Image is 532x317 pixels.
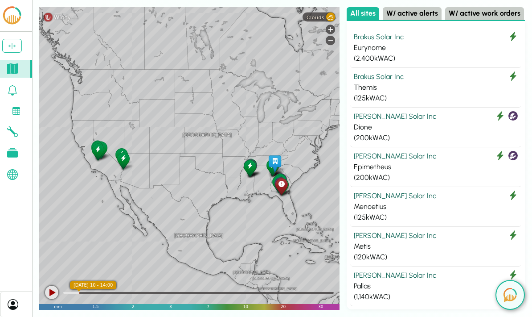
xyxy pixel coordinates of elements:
div: Select site list category [347,7,525,21]
button: [PERSON_NAME] Solar Inc Epimetheus (200kWAC) [350,147,521,187]
button: W/ active alerts [383,7,442,20]
div: Helios [90,142,106,162]
div: [PERSON_NAME] Solar Inc [354,111,518,122]
div: Dione [242,158,258,178]
div: Cronus [270,174,286,194]
button: [PERSON_NAME] Solar Inc Metis (120kWAC) [350,227,521,267]
div: [DATE] 10 - 14:00 [70,281,117,289]
div: [PERSON_NAME] Solar Inc [354,151,518,162]
div: Theia [265,157,281,177]
div: Clymene [90,140,105,160]
div: Menoetius [354,201,518,212]
button: Brakus Solar Inc Eurynome (2,400kWAC) [350,28,521,68]
div: Eurynome [115,150,131,171]
div: Pallas [354,281,518,292]
div: Astraeus [274,176,289,196]
button: All sites [347,7,379,20]
div: Epimetheus [242,158,258,178]
div: Zoom in [326,25,335,34]
div: Hyperion [243,157,258,177]
div: ( 125 kWAC) [354,93,518,104]
div: Eurybia [90,139,105,159]
button: W/ active work orders [445,7,524,20]
div: Dione [354,122,518,133]
div: ( 125 kWAC) [354,212,518,223]
div: Crius [273,175,288,196]
div: Asteria [265,157,280,177]
div: Themis [242,158,258,178]
div: Eurynome [354,42,518,53]
button: Brakus Solar Inc Themis (125kWAC) [350,68,521,108]
div: ( 1,140 kWAC) [354,292,518,302]
div: [PERSON_NAME] Solar Inc [354,230,518,241]
div: ( 2,400 kWAC) [354,53,518,64]
div: ( 200 kWAC) [354,172,518,183]
img: open chat [503,288,517,302]
div: [PERSON_NAME] Solar Inc [354,191,518,201]
div: Brakus Solar Inc [354,71,518,82]
div: ( 200 kWAC) [354,133,518,143]
div: HQ [267,154,282,174]
span: Clouds [307,14,324,20]
button: [PERSON_NAME] Solar Inc Menoetius (125kWAC) [350,187,521,227]
img: LCOE.ai [1,5,23,26]
div: ( 120 kWAC) [354,252,518,263]
div: Menoetius [114,146,129,167]
button: [PERSON_NAME] Solar Inc Pallas (1,140kWAC) [350,267,521,306]
div: Metis [354,241,518,252]
div: Themis [354,82,518,93]
div: Zoom out [326,36,335,45]
div: local time [70,281,117,289]
button: [PERSON_NAME] Solar Inc Dione (200kWAC) [350,108,521,147]
div: [PERSON_NAME] Solar Inc [354,270,518,281]
div: Epimetheus [354,162,518,172]
div: Brakus Solar Inc [354,32,518,42]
